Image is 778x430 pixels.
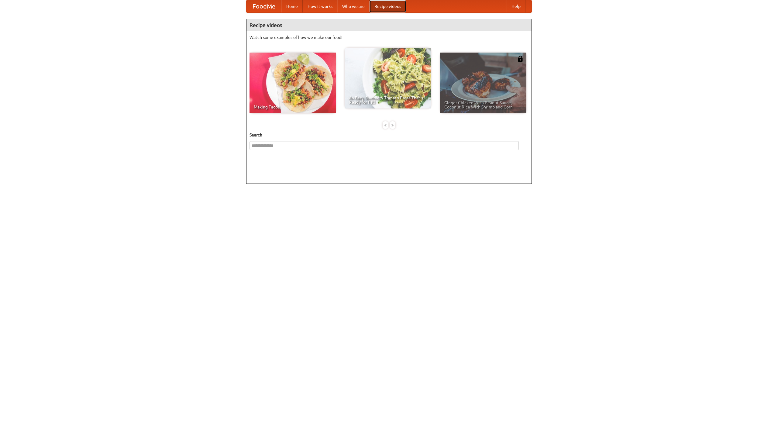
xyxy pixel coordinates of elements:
span: Making Tacos [254,105,332,109]
div: « [383,121,388,129]
a: An Easy, Summery Tomato Pasta That's Ready for Fall [345,48,431,108]
h5: Search [250,132,528,138]
span: An Easy, Summery Tomato Pasta That's Ready for Fall [349,96,427,104]
a: Making Tacos [250,53,336,113]
p: Watch some examples of how we make our food! [250,34,528,40]
a: FoodMe [246,0,281,12]
a: Help [507,0,525,12]
div: » [390,121,395,129]
h4: Recipe videos [246,19,532,31]
a: Who we are [337,0,370,12]
img: 483408.png [517,56,523,62]
a: Recipe videos [370,0,406,12]
a: Home [281,0,303,12]
a: How it works [303,0,337,12]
